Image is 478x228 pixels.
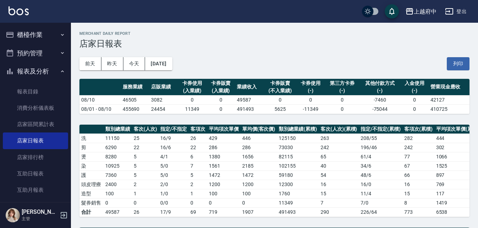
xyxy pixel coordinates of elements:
[240,180,277,189] td: 1200
[79,207,104,217] td: 合計
[79,143,104,152] td: 剪
[3,182,68,198] a: 互助月報表
[207,143,240,152] td: 286
[298,87,323,94] div: (-)
[104,161,132,170] td: 10925
[319,180,359,189] td: 16
[429,104,469,114] td: 410725
[277,143,319,152] td: 73030
[159,189,189,198] td: 1 / 0
[178,104,207,114] td: 11349
[359,143,402,152] td: 196 / 46
[121,95,150,104] td: 46505
[359,180,402,189] td: 16 / 0
[104,189,132,198] td: 100
[79,152,104,161] td: 燙
[79,198,104,207] td: 髮券銷售
[361,87,399,94] div: (-)
[132,134,159,143] td: 25
[79,134,104,143] td: 洗
[178,95,207,104] td: 0
[79,104,121,114] td: 08/01 - 08/10
[429,79,469,96] th: 營業現金應收
[277,207,319,217] td: 491493
[132,152,159,161] td: 5
[325,95,360,104] td: 0
[3,132,68,149] a: 店家日報表
[296,104,325,114] td: -11349
[207,189,240,198] td: 100
[447,57,469,70] button: 列印
[79,79,469,114] table: a dense table
[208,80,233,87] div: 卡券販賣
[325,104,360,114] td: 0
[277,125,319,134] th: 類別總業績(累積)
[359,170,402,180] td: 48 / 6
[359,198,402,207] td: 7 / 0
[79,95,121,104] td: 08/10
[265,87,295,94] div: (不入業績)
[22,216,58,222] p: 主管
[402,189,434,198] td: 15
[360,104,400,114] td: -75044
[319,161,359,170] td: 40
[132,161,159,170] td: 5
[189,161,207,170] td: 7
[385,4,399,18] button: save
[79,161,104,170] td: 染
[159,161,189,170] td: 5 / 0
[104,207,132,217] td: 49587
[79,57,101,70] button: 前天
[207,180,240,189] td: 1200
[360,95,400,104] td: -7460
[319,134,359,143] td: 263
[402,4,439,19] button: 上越府中
[206,104,235,114] td: 0
[104,125,132,134] th: 類別總業績
[104,180,132,189] td: 2400
[132,189,159,198] td: 1
[235,95,264,104] td: 49587
[189,152,207,161] td: 6
[3,100,68,116] a: 消費分析儀表板
[207,198,240,207] td: 0
[189,134,207,143] td: 26
[263,95,296,104] td: 0
[149,95,178,104] td: 3082
[240,207,277,217] td: 1907
[319,152,359,161] td: 65
[319,189,359,198] td: 15
[265,80,295,87] div: 卡券販賣
[240,152,277,161] td: 1656
[104,198,132,207] td: 0
[3,116,68,132] a: 店家區間累計表
[189,198,207,207] td: 0
[263,104,296,114] td: 5625
[132,143,159,152] td: 22
[429,95,469,104] td: 42127
[402,87,427,94] div: (-)
[240,189,277,198] td: 100
[9,6,29,15] img: Logo
[149,79,178,96] th: 店販業績
[359,152,402,161] td: 61 / 4
[189,207,207,217] td: 69
[123,57,145,70] button: 今天
[132,198,159,207] td: 0
[207,152,240,161] td: 1380
[207,161,240,170] td: 1561
[240,170,277,180] td: 1472
[149,104,178,114] td: 24454
[104,152,132,161] td: 8280
[3,198,68,215] a: 互助排行榜
[79,180,104,189] td: 頭皮理療
[359,134,402,143] td: 208 / 55
[206,95,235,104] td: 0
[3,26,68,44] button: 櫃檯作業
[3,149,68,165] a: 店家排行榜
[402,180,434,189] td: 16
[104,143,132,152] td: 6290
[319,143,359,152] td: 242
[298,80,323,87] div: 卡券使用
[6,208,20,222] img: Person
